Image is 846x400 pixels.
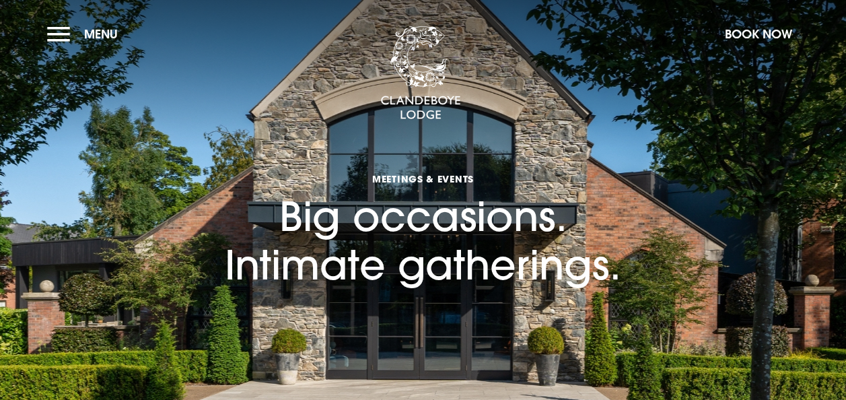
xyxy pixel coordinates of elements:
span: Meetings & Events [225,172,621,185]
button: Menu [47,20,125,48]
button: Book Now [718,20,799,48]
h1: Big occasions. Intimate gatherings. [225,122,621,288]
img: Clandeboye Lodge [380,26,461,121]
span: Menu [84,26,118,42]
